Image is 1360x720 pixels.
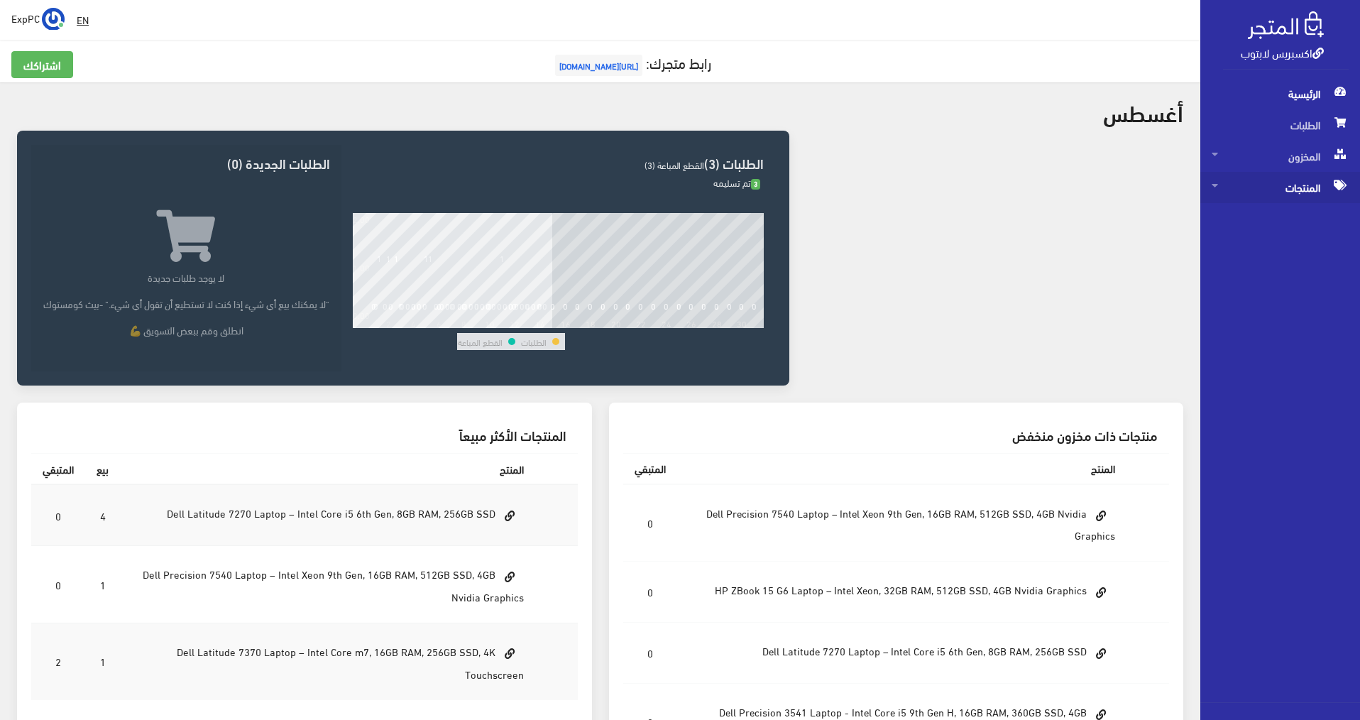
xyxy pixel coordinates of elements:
span: المخزون [1212,141,1349,172]
span: الطلبات [1212,109,1349,141]
div: 14 [535,318,545,328]
div: 4 [411,318,416,328]
a: اكسبريس لابتوب [1241,42,1324,62]
span: الرئيسية [1212,78,1349,109]
h3: الطلبات (3) [353,156,764,170]
td: Dell Precision 7540 Laptop – Intel Xeon 9th Gen, 16GB RAM, 512GB SSD, 4GB Nvidia Graphics [120,546,535,623]
h3: المنتجات الأكثر مبيعاً [43,428,566,442]
div: 12 [510,318,520,328]
a: EN [71,7,94,33]
span: تم تسليمه [713,174,760,191]
span: 3 [751,179,760,190]
a: المخزون [1200,141,1360,172]
td: Dell Latitude 7270 Laptop – Intel Core i5 6th Gen, 8GB RAM, 256GB SSD [120,484,535,546]
span: المنتجات [1212,172,1349,203]
td: Dell Latitude 7270 Laptop – Intel Core i5 6th Gen, 8GB RAM, 256GB SSD [677,623,1127,684]
th: المنتج [677,454,1127,484]
p: لا يوجد طلبات جديدة [43,270,329,285]
a: ... ExpPC [11,7,65,30]
div: 20 [611,318,621,328]
td: الطلبات [520,333,547,350]
a: الطلبات [1200,109,1360,141]
td: القطع المباعة [457,333,503,350]
td: 1 [85,623,120,699]
div: 10 [485,318,495,328]
p: انطلق وقم ببعض التسويق 💪 [43,322,329,337]
td: 2 [31,623,85,699]
td: 1 [85,546,120,623]
span: ExpPC [11,9,40,27]
th: المنتج [120,454,535,485]
a: المنتجات [1200,172,1360,203]
div: 22 [636,318,646,328]
div: 2 [386,318,391,328]
a: الرئيسية [1200,78,1360,109]
img: . [1248,11,1324,39]
div: 24 [662,318,671,328]
td: Dell Precision 7540 Laptop – Intel Xeon 9th Gen, 16GB RAM, 512GB SSD, 4GB Nvidia Graphics [677,484,1127,562]
span: [URL][DOMAIN_NAME] [555,55,642,76]
th: المتبقي [623,454,677,484]
td: Dell Latitude 7370 Laptop – Intel Core m7, 16GB RAM, 256GB SSD, 4K Touchscreen [120,623,535,699]
div: 8 [461,318,466,328]
div: 26 [686,318,696,328]
td: 0 [31,546,85,623]
td: 0 [623,623,677,684]
th: المتبقي [31,454,85,485]
div: 18 [586,318,596,328]
a: اشتراكك [11,51,73,78]
td: 0 [623,562,677,623]
h3: منتجات ذات مخزون منخفض [635,428,1158,442]
td: 4 [85,484,120,546]
th: بيع [85,454,120,485]
div: 6 [437,318,442,328]
h2: أغسطس [1103,99,1183,124]
h3: الطلبات الجديدة (0) [43,156,329,170]
td: 0 [31,484,85,546]
div: 30 [737,318,747,328]
div: 16 [561,318,571,328]
img: ... [42,8,65,31]
a: رابط متجرك:[URL][DOMAIN_NAME] [552,49,711,75]
td: 0 [623,484,677,562]
div: 28 [712,318,722,328]
td: HP ZBook 15 G6 Laptop – Intel Xeon, 32GB RAM, 512GB SSD, 4GB Nvidia Graphics [677,562,1127,623]
span: القطع المباعة (3) [645,156,704,173]
p: "لا يمكنك بيع أي شيء إذا كنت لا تستطيع أن تقول أي شيء." -بيث كومستوك [43,296,329,311]
u: EN [77,11,89,28]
